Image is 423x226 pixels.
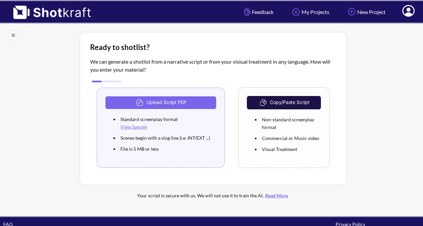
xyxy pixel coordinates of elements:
div: Ready to shotlist? [90,42,336,52]
img: Upload Icon [135,98,146,108]
li: Visual Treatment [260,144,321,155]
img: Home Icon [290,6,302,17]
img: Add Icon [346,6,357,17]
li: Commercial or Music video [260,133,321,144]
button: Upload Script PDF [105,96,216,109]
a: New Project [341,3,391,21]
li: Scenes begin with a slug line (i.e. INT/EXT ...) [119,132,216,143]
img: Close Icon [8,30,18,40]
div: Your script is secure with us. We will not use it to train the AI. [106,192,320,199]
img: Hand Icon [243,6,252,17]
li: Standard screenplay format [119,114,216,132]
a: Read More [264,193,290,198]
li: File is 5 MB or less [119,143,216,154]
a: View Sample [120,124,147,130]
span: Feedback [243,8,274,16]
li: Non-standard screenplay format [260,114,321,133]
img: CopyAndPaste Icon [258,98,270,108]
button: Copy/Paste Script [247,96,321,109]
a: My Projects [285,3,334,21]
p: We can generate a shotlist from a narrative script or from your visiual treatment in any language... [90,58,336,74]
